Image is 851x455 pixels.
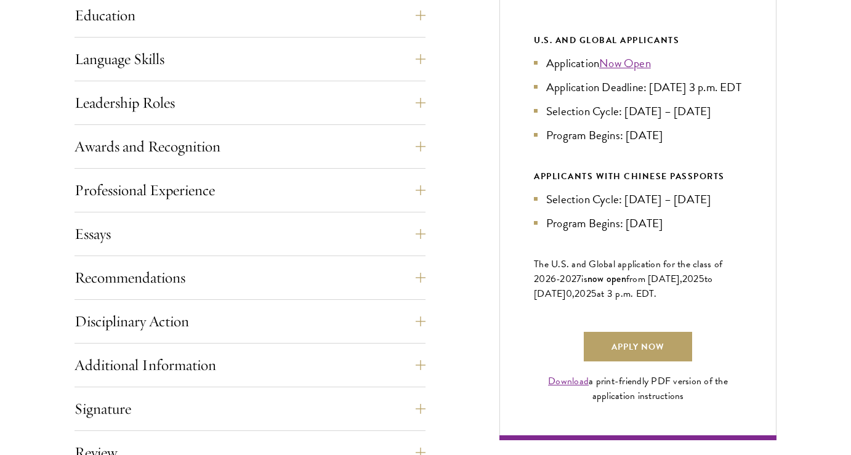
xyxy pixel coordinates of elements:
li: Program Begins: [DATE] [534,214,742,232]
li: Selection Cycle: [DATE] – [DATE] [534,190,742,208]
div: U.S. and Global Applicants [534,33,742,48]
span: to [DATE] [534,272,712,301]
span: 6 [551,272,556,286]
span: 0 [566,286,572,301]
span: 202 [682,272,699,286]
li: Selection Cycle: [DATE] – [DATE] [534,102,742,120]
button: Essays [75,219,425,249]
span: from [DATE], [626,272,682,286]
li: Application [534,54,742,72]
span: 202 [575,286,591,301]
span: 5 [699,272,704,286]
span: 7 [576,272,581,286]
a: Download [548,374,589,389]
span: at 3 p.m. EDT. [597,286,657,301]
span: -202 [556,272,576,286]
button: Signature [75,394,425,424]
button: Recommendations [75,263,425,292]
button: Professional Experience [75,175,425,205]
button: Disciplinary Action [75,307,425,336]
div: a print-friendly PDF version of the application instructions [534,374,742,403]
li: Application Deadline: [DATE] 3 p.m. EDT [534,78,742,96]
button: Language Skills [75,44,425,74]
a: Apply Now [584,332,692,361]
button: Education [75,1,425,30]
a: Now Open [599,54,651,72]
span: is [581,272,587,286]
span: , [572,286,575,301]
span: 5 [591,286,597,301]
button: Awards and Recognition [75,132,425,161]
li: Program Begins: [DATE] [534,126,742,144]
span: now open [587,272,626,286]
div: APPLICANTS WITH CHINESE PASSPORTS [534,169,742,184]
button: Leadership Roles [75,88,425,118]
button: Additional Information [75,350,425,380]
span: The U.S. and Global application for the class of 202 [534,257,722,286]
